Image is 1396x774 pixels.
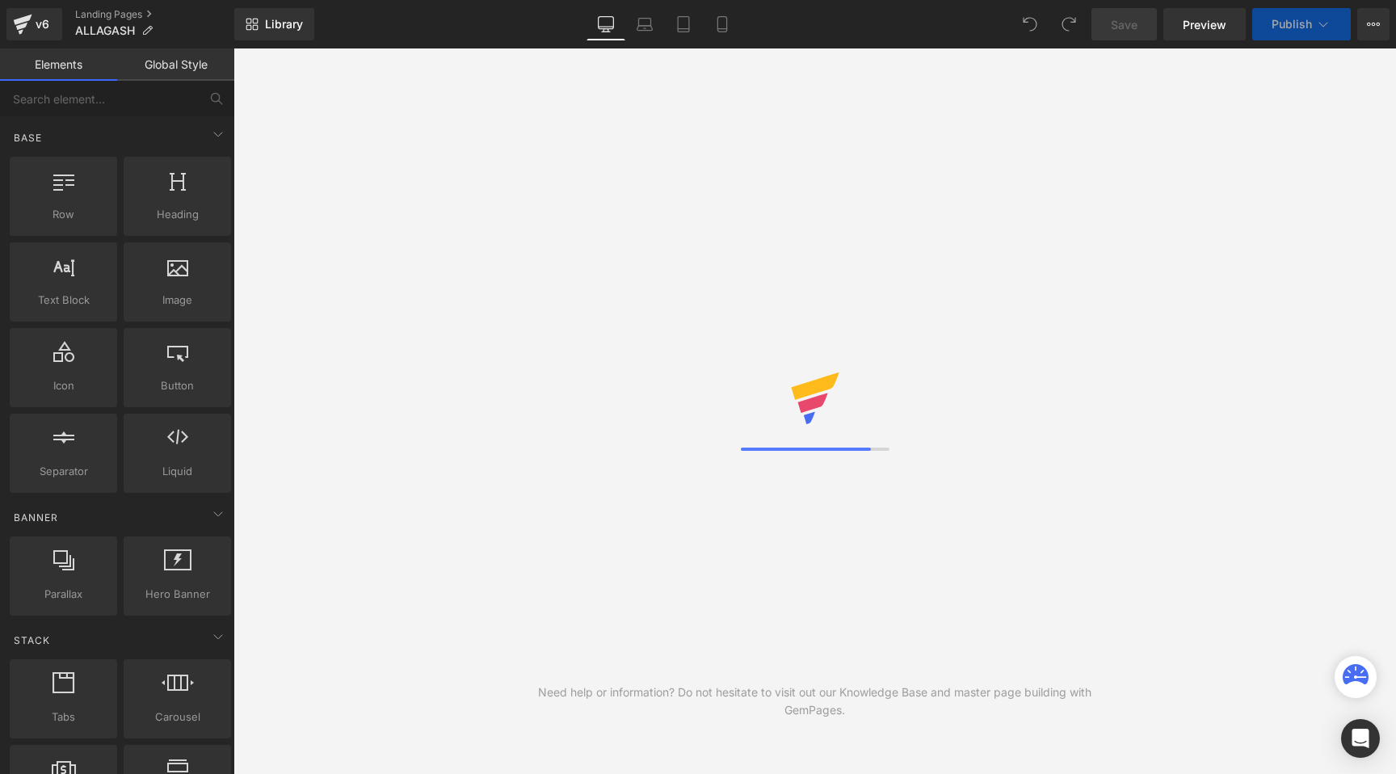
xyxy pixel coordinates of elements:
span: Base [12,130,44,145]
span: Button [128,377,226,394]
span: Save [1111,16,1137,33]
span: Banner [12,510,60,525]
span: Parallax [15,586,112,603]
span: Icon [15,377,112,394]
span: Publish [1272,18,1312,31]
a: Global Style [117,48,234,81]
button: Redo [1053,8,1085,40]
button: Publish [1252,8,1351,40]
a: New Library [234,8,314,40]
span: Separator [15,463,112,480]
span: Text Block [15,292,112,309]
a: Tablet [664,8,703,40]
a: v6 [6,8,62,40]
span: Image [128,292,226,309]
button: Undo [1014,8,1046,40]
span: Liquid [128,463,226,480]
a: Landing Pages [75,8,234,21]
span: Library [265,17,303,32]
a: Mobile [703,8,742,40]
a: Laptop [625,8,664,40]
span: Row [15,206,112,223]
span: Tabs [15,709,112,726]
span: Hero Banner [128,586,226,603]
span: Carousel [128,709,226,726]
span: ALLAGASH [75,24,135,37]
div: Need help or information? Do not hesitate to visit out our Knowledge Base and master page buildin... [524,684,1106,719]
span: Preview [1183,16,1226,33]
div: Open Intercom Messenger [1341,719,1380,758]
span: Heading [128,206,226,223]
a: Preview [1163,8,1246,40]
span: Stack [12,633,52,648]
button: More [1357,8,1390,40]
div: v6 [32,14,53,35]
a: Desktop [587,8,625,40]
